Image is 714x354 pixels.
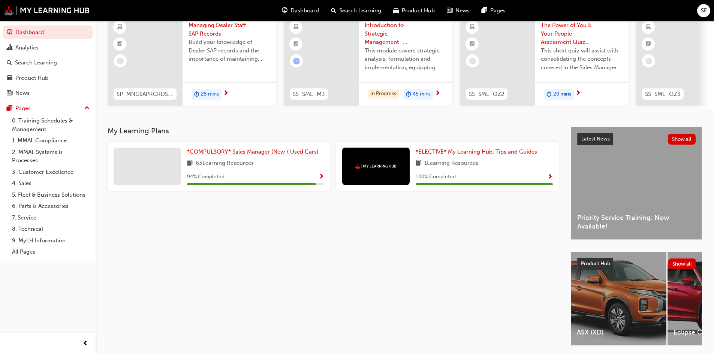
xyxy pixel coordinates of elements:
[189,21,270,38] span: Managing Dealer Staff SAP Records
[282,6,287,15] span: guage-icon
[9,166,93,178] a: 3. Customer Excellence
[319,174,324,181] span: Show Progress
[368,89,399,99] div: In Progress
[189,38,270,63] span: Build your knowledge of Dealer SAP records and the importance of maintaining your staff records i...
[3,102,93,115] button: Pages
[319,172,324,182] button: Show Progress
[293,58,300,64] span: learningRecordVerb_ATTEMPT-icon
[435,90,440,97] span: next-icon
[117,39,123,49] span: booktick-icon
[9,178,93,189] a: 4. Sales
[293,39,299,49] span: booktick-icon
[3,25,93,39] a: Dashboard
[553,90,571,99] span: 20 mins
[697,4,710,17] button: SF
[581,136,610,142] span: Latest News
[15,43,39,52] div: Analytics
[187,148,319,155] span: *COMPULSORY* Sales Manager (New / Used Cars)
[117,58,124,64] span: learningRecordVerb_NONE-icon
[547,174,553,181] span: Show Progress
[117,90,174,99] span: SP_MNGSAPRCRDS_M1
[547,172,553,182] button: Show Progress
[82,339,88,348] span: prev-icon
[701,6,707,15] span: SF
[4,6,90,15] img: mmal
[7,75,12,82] span: car-icon
[455,6,470,15] span: News
[546,90,552,99] span: duration-icon
[15,74,48,82] div: Product Hub
[293,90,325,99] span: SS_SME_M3
[416,148,540,156] a: *ELECTIVE* My Learning Hub: Tips and Guides
[393,6,399,15] span: car-icon
[9,115,93,135] a: 0. Training Schedules & Management
[325,3,387,18] a: search-iconSearch Learning
[108,15,276,106] a: SP_MNGSAPRCRDS_M1Managing Dealer Staff SAP RecordsBuild your knowledge of Dealer SAP records and ...
[3,86,93,100] a: News
[668,258,696,269] button: Show all
[470,22,475,32] span: learningResourceType_ELEARNING-icon
[365,21,446,46] span: Introduction to Strategic Management - eLearning Module (Sales Manager Exceed Program)
[7,105,12,112] span: pages-icon
[668,134,696,145] button: Show all
[355,164,397,169] img: mmal
[9,146,93,166] a: 2. MMAL Systems & Processes
[577,133,696,145] a: Latest NewsShow all
[470,39,475,49] span: booktick-icon
[9,246,93,258] a: All Pages
[9,223,93,235] a: 8. Technical
[201,90,219,99] span: 25 mins
[646,39,651,49] span: booktick-icon
[194,90,199,99] span: duration-icon
[416,148,537,155] span: *ELECTIVE* My Learning Hub: Tips and Guides
[339,6,381,15] span: Search Learning
[571,127,702,240] a: Latest NewsShow allPriority Service Training: Now Available!
[3,56,93,70] a: Search Learning
[187,159,193,168] span: book-icon
[9,189,93,201] a: 5. Fleet & Business Solutions
[469,58,476,64] span: learningRecordVerb_NONE-icon
[577,258,696,270] a: Product HubShow all
[3,71,93,85] a: Product Hub
[387,3,441,18] a: car-iconProduct Hub
[406,90,411,99] span: duration-icon
[9,135,93,146] a: 1. MMAL Compliance
[645,58,652,64] span: learningRecordVerb_NONE-icon
[447,6,452,15] span: news-icon
[7,90,12,97] span: news-icon
[571,252,666,345] a: ASX (XD)
[7,29,12,36] span: guage-icon
[3,41,93,55] a: Analytics
[460,15,629,106] a: SS_SME_QZ2The Power of You & Your People - Assessment Quiz (Sales Manager Exceed Program)This sho...
[15,104,31,113] div: Pages
[84,103,90,113] span: up-icon
[541,46,623,72] span: This short quiz will assist with consolidating the concepts covered in the Sales Manager Exceed '...
[9,235,93,246] a: 9. MyLH Information
[575,90,581,97] span: next-icon
[482,6,487,15] span: pages-icon
[3,24,93,102] button: DashboardAnalyticsSearch LearningProduct HubNews
[577,214,696,230] span: Priority Service Training: Now Available!
[196,159,254,168] span: 63 Learning Resources
[9,200,93,212] a: 6. Parts & Accessories
[476,3,512,18] a: pages-iconPages
[9,212,93,224] a: 7. Service
[365,46,446,72] span: This module covers strategic analysis, formulation and implementation, equipping Sales Managers w...
[402,6,435,15] span: Product Hub
[424,159,478,168] span: 1 Learning Resources
[416,173,456,181] span: 100 % Completed
[117,22,123,32] span: learningResourceType_ELEARNING-icon
[541,21,623,46] span: The Power of You & Your People - Assessment Quiz (Sales Manager Exceed Program)
[15,58,57,67] div: Search Learning
[331,6,336,15] span: search-icon
[581,260,610,267] span: Product Hub
[577,328,660,337] span: ASX (XD)
[223,90,229,97] span: next-icon
[108,127,559,135] h3: My Learning Plans
[293,22,299,32] span: learningResourceType_ELEARNING-icon
[276,3,325,18] a: guage-iconDashboard
[645,90,681,99] span: SS_SME_QZ3
[187,148,322,156] a: *COMPULSORY* Sales Manager (New / Used Cars)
